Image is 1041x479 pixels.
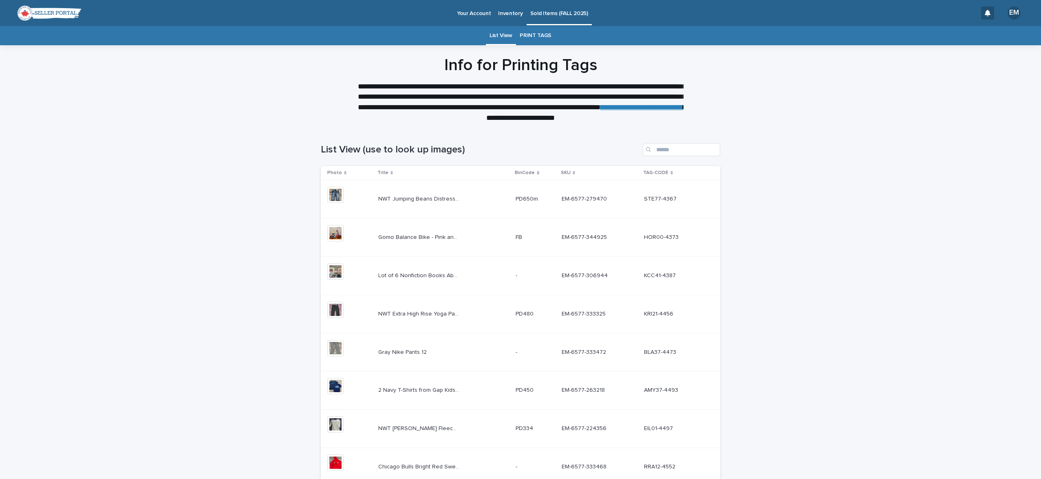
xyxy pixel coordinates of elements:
[321,410,720,448] tr: NWT [PERSON_NAME] Fleece Cheetah Print Pajamas 6NWT [PERSON_NAME] Fleece Cheetah Print Pajamas 6 ...
[516,271,519,279] p: -
[562,194,609,203] p: EM-6577-279470
[321,295,720,333] tr: NWT Extra High Rise Yoga Pants Junior SmallNWT Extra High Rise Yoga Pants Junior Small PD480PD480...
[321,256,720,295] tr: Lot of 6 Nonfiction Books About Soccer, Football, Baseball and Basketball SportsLot of 6 Nonficti...
[516,347,519,356] p: -
[644,347,678,356] p: BLA37-4473
[490,26,512,45] a: List View
[321,371,720,410] tr: 2 Navy T-Shirts from Gap Kids and Nike Medium2 Navy T-Shirts from Gap Kids and Nike Medium PD450P...
[562,462,608,470] p: EM-6577-333468
[644,385,680,394] p: AMY37-4493
[378,347,428,356] p: Gray Nike Pants 12
[321,55,720,75] h1: Info for Printing Tags
[562,424,608,432] p: EM-6577-224356
[516,194,540,203] p: PD650m
[644,309,675,318] p: KRI21-4456
[644,271,677,279] p: KCC41-4387
[321,144,640,156] h1: List View (use to look up images)
[516,309,535,318] p: PD480
[516,462,519,470] p: -
[643,168,668,177] p: TAG-CODE
[520,26,551,45] a: PRINT TAGS
[321,180,720,219] tr: NWT Jumping Beans Distressed Jeans 5NWT Jumping Beans Distressed Jeans 5 PD650mPD650m EM-6577-279...
[562,271,609,279] p: EM-6577-306944
[562,385,607,394] p: EM-6577-263218
[16,5,82,21] img: Wxgr8e0QTxOLugcwBcqd
[377,168,388,177] p: Title
[378,194,461,203] p: NWT Jumping Beans Distressed Jeans 5
[515,168,535,177] p: BinCode
[327,168,342,177] p: Photo
[562,309,607,318] p: EM-6577-333325
[321,219,720,257] tr: Gomo Balance Bike - Pink and Teal One SizeGomo Balance Bike - Pink and Teal One Size FBFB EM-6577...
[378,424,461,432] p: NWT Carter's Fleece Cheetah Print Pajamas 6
[561,168,571,177] p: SKU
[562,347,608,356] p: EM-6577-333472
[644,424,675,432] p: EIL01-4497
[1008,7,1021,20] div: EM
[378,309,461,318] p: NWT Extra High Rise Yoga Pants Junior Small
[644,462,677,470] p: RRA12-4552
[378,462,461,470] p: Chicago Bulls Bright Red Sweatshirt EUC Junior Small
[378,232,461,241] p: Gomo Balance Bike - Pink and Teal One Size
[516,385,535,394] p: PD450
[562,232,609,241] p: EM-6577-344925
[516,232,524,241] p: FB
[378,385,461,394] p: 2 Navy T-Shirts from Gap Kids and Nike Medium
[643,143,720,156] input: Search
[378,271,461,279] p: Lot of 6 Nonfiction Books About Soccer, Football, Baseball and Basketball Sports
[516,424,535,432] p: PD334
[321,333,720,371] tr: Gray Nike Pants 12Gray Nike Pants 12 -- EM-6577-333472EM-6577-333472 BLA37-4473BLA37-4473
[644,194,678,203] p: STE77-4367
[644,232,680,241] p: HOR00-4373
